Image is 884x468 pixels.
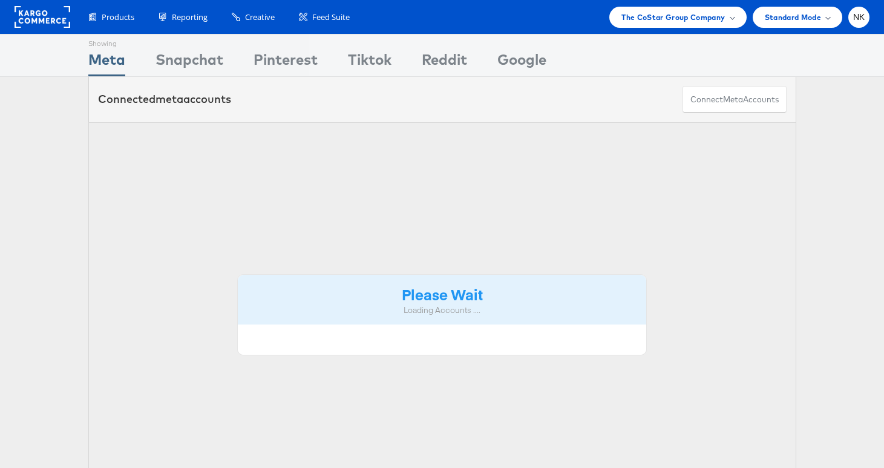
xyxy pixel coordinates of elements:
[102,12,134,23] span: Products
[172,12,208,23] span: Reporting
[88,35,125,49] div: Showing
[422,49,467,76] div: Reddit
[348,49,391,76] div: Tiktok
[765,11,821,24] span: Standard Mode
[156,92,183,106] span: meta
[723,94,743,105] span: meta
[683,86,787,113] button: ConnectmetaAccounts
[247,305,638,316] div: Loading Accounts ....
[621,11,725,24] span: The CoStar Group Company
[98,91,231,107] div: Connected accounts
[312,12,350,23] span: Feed Suite
[88,49,125,76] div: Meta
[254,49,318,76] div: Pinterest
[497,49,546,76] div: Google
[402,284,483,304] strong: Please Wait
[853,13,865,21] span: NK
[156,49,223,76] div: Snapchat
[245,12,275,23] span: Creative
